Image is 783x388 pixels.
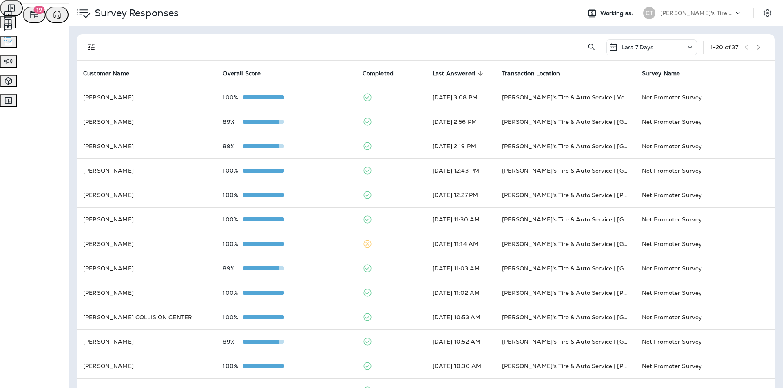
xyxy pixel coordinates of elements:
[223,314,243,320] p: 100%
[223,167,243,174] p: 100%
[426,134,495,158] td: [DATE] 2:19 PM
[642,70,680,77] span: Survey Name
[495,329,635,354] td: [PERSON_NAME]'s Tire & Auto Service | [GEOGRAPHIC_DATA]
[635,354,775,378] td: Net Promoter Survey
[77,256,216,281] td: [PERSON_NAME]
[426,329,495,354] td: [DATE] 10:52 AM
[635,305,775,329] td: Net Promoter Survey
[91,7,179,19] p: Survey Responses
[223,143,243,149] p: 89%
[426,354,495,378] td: [DATE] 10:30 AM
[223,338,243,345] p: 89%
[635,232,775,256] td: Net Promoter Survey
[223,118,243,125] p: 89%
[426,232,495,256] td: [DATE] 11:14 AM
[502,70,560,77] span: Transaction Location
[495,85,635,110] td: [PERSON_NAME]'s Tire & Auto Service | Verot
[495,134,635,158] td: [PERSON_NAME]'s Tire & Auto Service | [GEOGRAPHIC_DATA]
[643,7,655,19] div: CT
[77,232,216,256] td: [PERSON_NAME]
[426,256,495,281] td: [DATE] 11:03 AM
[77,354,216,378] td: [PERSON_NAME]
[710,44,738,50] div: 1 - 20 of 37
[495,305,635,329] td: [PERSON_NAME]'s Tire & Auto Service | [GEOGRAPHIC_DATA]
[635,134,775,158] td: Net Promoter Survey
[223,363,243,369] p: 100%
[495,110,635,134] td: [PERSON_NAME]'s Tire & Auto Service | [GEOGRAPHIC_DATA]
[223,192,243,198] p: 100%
[426,110,495,134] td: [DATE] 2:56 PM
[426,158,495,183] td: [DATE] 12:43 PM
[223,70,261,77] span: Overall Score
[77,110,216,134] td: [PERSON_NAME]
[83,39,100,55] button: Filters
[77,305,216,329] td: [PERSON_NAME] COLLISION CENTER
[635,183,775,207] td: Net Promoter Survey
[77,158,216,183] td: [PERSON_NAME]
[635,281,775,305] td: Net Promoter Survey
[584,39,600,55] button: Search Survey Responses
[83,70,129,77] span: Customer Name
[223,289,243,296] p: 100%
[77,207,216,232] td: [PERSON_NAME]
[77,134,216,158] td: [PERSON_NAME]
[77,183,216,207] td: [PERSON_NAME]
[426,183,495,207] td: [DATE] 12:27 PM
[495,281,635,305] td: [PERSON_NAME]'s Tire & Auto Service | [PERSON_NAME]
[363,70,394,77] span: Completed
[635,110,775,134] td: Net Promoter Survey
[495,232,635,256] td: [PERSON_NAME]'s Tire & Auto Service | [GEOGRAPHIC_DATA]
[426,281,495,305] td: [DATE] 11:02 AM
[622,44,654,50] p: Last 7 Days
[495,207,635,232] td: [PERSON_NAME]'s Tire & Auto Service | [GEOGRAPHIC_DATA]
[635,207,775,232] td: Net Promoter Survey
[426,305,495,329] td: [DATE] 10:53 AM
[660,10,734,16] p: [PERSON_NAME]'s Tire & Auto
[495,158,635,183] td: [PERSON_NAME]'s Tire & Auto Service | [GEOGRAPHIC_DATA]
[77,329,216,354] td: [PERSON_NAME]
[426,85,495,110] td: [DATE] 3:08 PM
[223,94,243,101] p: 100%
[426,207,495,232] td: [DATE] 11:30 AM
[77,281,216,305] td: [PERSON_NAME]
[223,265,243,272] p: 89%
[760,6,775,20] button: Settings
[495,354,635,378] td: [PERSON_NAME]'s Tire & Auto Service | [PERSON_NAME]
[34,6,45,14] span: 19
[223,216,243,223] p: 100%
[495,256,635,281] td: [PERSON_NAME]'s Tire & Auto Service | [GEOGRAPHIC_DATA]
[223,241,243,247] p: 100%
[635,158,775,183] td: Net Promoter Survey
[635,329,775,354] td: Net Promoter Survey
[77,85,216,110] td: [PERSON_NAME]
[635,256,775,281] td: Net Promoter Survey
[600,10,635,17] span: Working as:
[635,85,775,110] td: Net Promoter Survey
[495,183,635,207] td: [PERSON_NAME]'s Tire & Auto Service | [PERSON_NAME]
[432,70,475,77] span: Last Answered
